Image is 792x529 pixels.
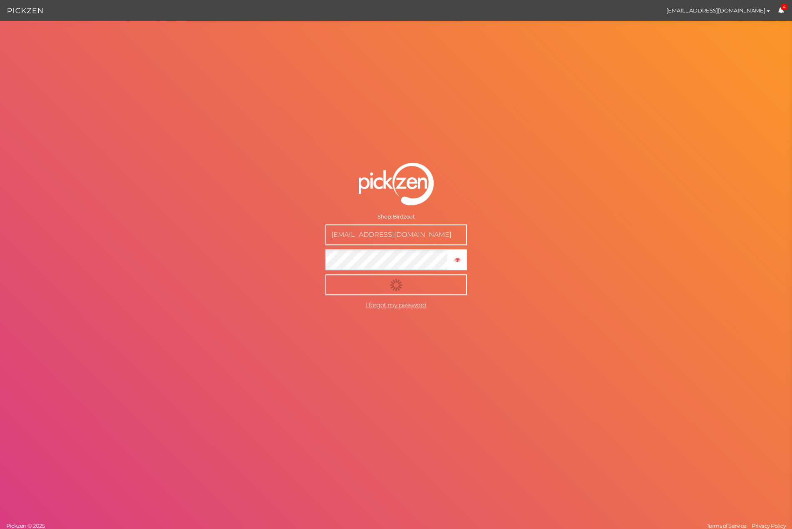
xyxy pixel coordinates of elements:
span: Privacy Policy [752,522,786,529]
span: Terms of Service [707,522,747,529]
span: [EMAIL_ADDRESS][DOMAIN_NAME] [666,7,765,14]
span: 4 [781,4,787,10]
input: E-mail [325,224,467,245]
img: Pickzen logo [7,6,43,16]
img: a4f8c230212a40d8b278f3fb126f1c3f [644,3,658,18]
img: pz-logo-white.png [359,163,434,205]
a: Terms of Service [705,522,749,529]
a: Privacy Policy [750,522,788,529]
div: Shop: Birdzout [325,214,467,220]
button: [EMAIL_ADDRESS][DOMAIN_NAME] [658,3,778,17]
a: Pickzen © 2025 [4,522,47,529]
a: I forgot my password [366,301,427,309]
